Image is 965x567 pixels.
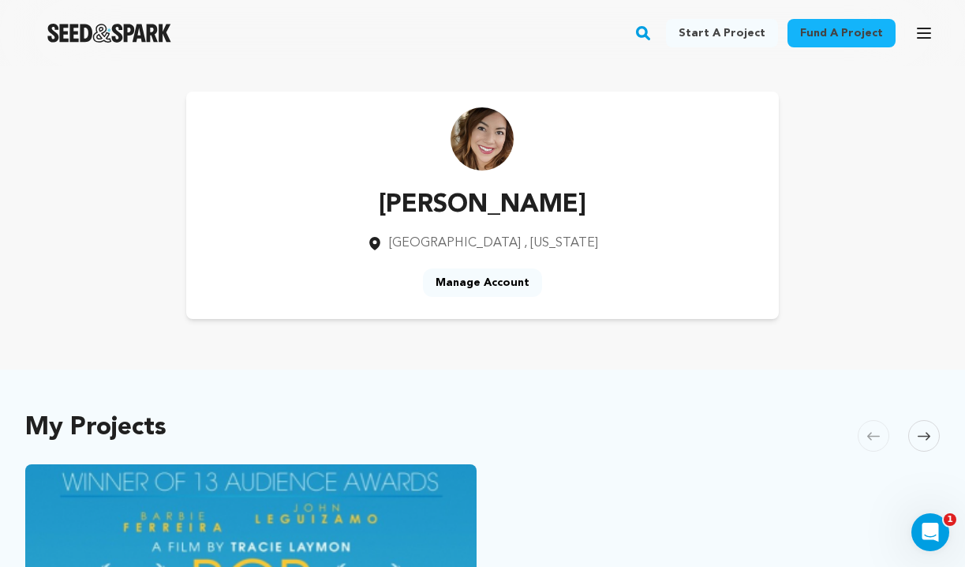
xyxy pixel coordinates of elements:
[666,19,778,47] a: Start a project
[47,24,171,43] img: Seed&Spark Logo Dark Mode
[911,513,949,551] iframe: Intercom live chat
[25,417,166,439] h2: My Projects
[944,513,956,526] span: 1
[389,237,521,250] span: [GEOGRAPHIC_DATA]
[787,19,896,47] a: Fund a project
[423,268,542,297] a: Manage Account
[367,186,598,224] p: [PERSON_NAME]
[524,237,598,250] span: , [US_STATE]
[47,24,171,43] a: Seed&Spark Homepage
[451,107,514,171] img: https://seedandspark-static.s3.us-east-2.amazonaws.com/images/User/002/098/451/medium/b03297e72dc...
